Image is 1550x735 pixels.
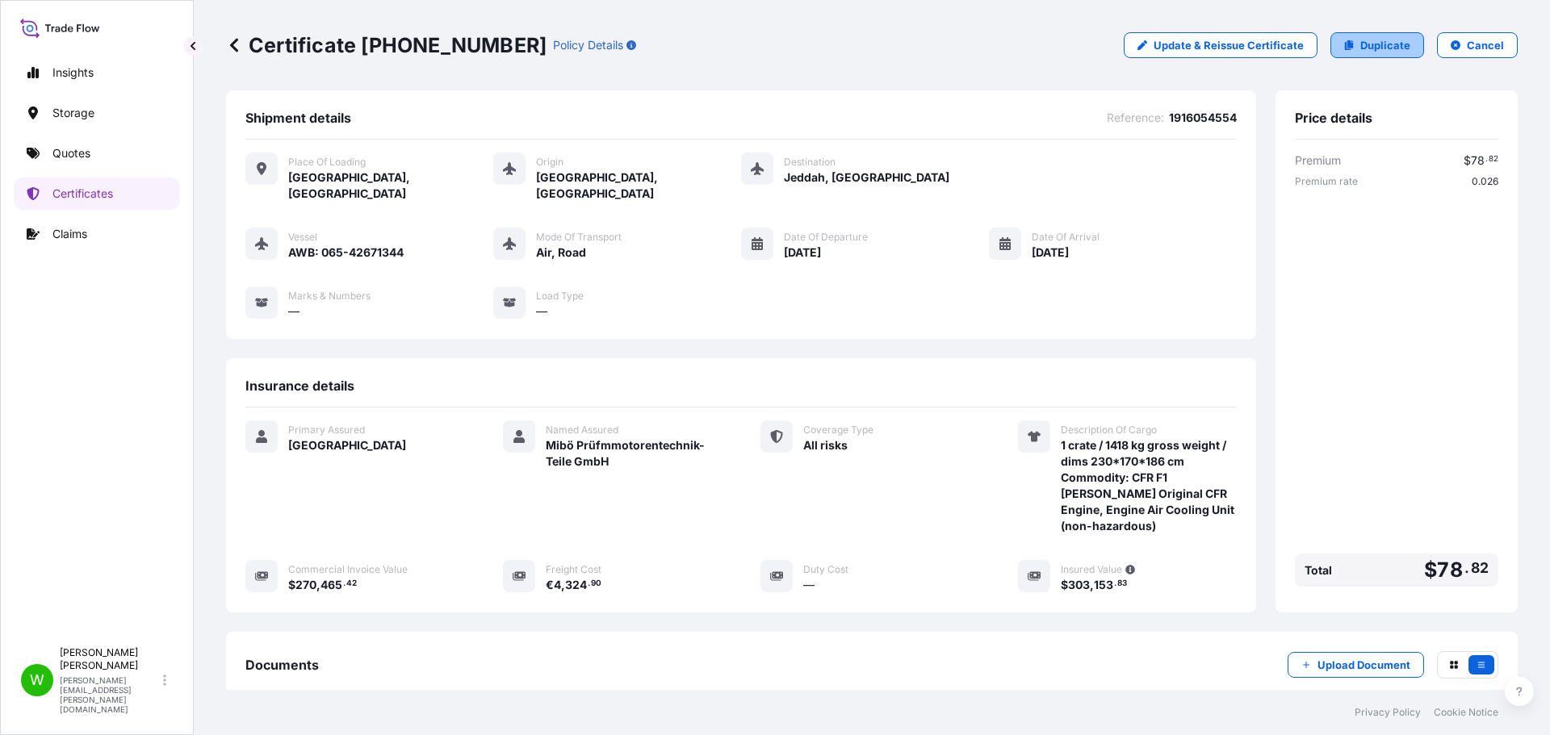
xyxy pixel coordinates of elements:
span: Origin [536,156,563,169]
span: [GEOGRAPHIC_DATA] [288,437,406,453]
span: 90 [591,581,601,587]
p: Update & Reissue Certificate [1154,37,1304,53]
button: Cancel [1437,32,1518,58]
p: Storage [52,105,94,121]
span: Jeddah, [GEOGRAPHIC_DATA] [784,169,949,186]
span: [GEOGRAPHIC_DATA], [GEOGRAPHIC_DATA] [536,169,741,202]
span: . [343,581,346,587]
span: 270 [295,579,316,591]
a: Claims [14,218,180,250]
span: — [536,303,547,319]
span: Total [1305,562,1332,578]
span: Insured Value [1061,563,1122,576]
span: , [1090,579,1094,591]
span: Commercial Invoice Value [288,563,408,576]
span: . [1485,157,1488,162]
span: Load Type [536,290,584,303]
span: Duty Cost [803,563,848,576]
span: Coverage Type [803,424,873,436]
span: , [561,579,565,591]
span: . [1464,563,1469,573]
p: Policy Details [553,37,623,53]
p: Certificate [PHONE_NUMBER] [226,32,547,58]
span: Reference : [1107,110,1164,126]
span: 82 [1489,157,1498,162]
p: Duplicate [1360,37,1410,53]
span: 78 [1471,155,1485,166]
span: 4 [554,579,561,591]
span: Mibö Prüfmmotorentechnik-Teile GmbH [546,437,722,470]
span: Freight Cost [546,563,601,576]
span: 1916054554 [1169,110,1237,126]
span: [GEOGRAPHIC_DATA], [GEOGRAPHIC_DATA] [288,169,493,202]
span: . [1114,581,1116,587]
span: AWB: 065-42671344 [288,244,404,261]
span: W [30,672,44,688]
a: Certificates [14,177,180,210]
span: Destination [784,156,836,169]
span: All risks [803,437,848,453]
button: Upload Document [1288,652,1424,678]
span: [DATE] [1032,244,1069,261]
a: Duplicate [1330,32,1424,58]
span: Place of Loading [288,156,366,169]
span: , [316,579,320,591]
p: [PERSON_NAME] [PERSON_NAME] [60,646,160,672]
a: Cookie Notice [1434,706,1498,719]
span: Marks & Numbers [288,290,371,303]
span: Named Assured [546,424,618,436]
span: 153 [1094,579,1113,591]
p: Upload Document [1317,657,1410,673]
span: € [546,579,554,591]
span: 1 crate / 1418 kg gross weight / dims 230*170*186 cm Commodity: CFR F1 [PERSON_NAME] Original CFR... [1061,437,1237,534]
span: Date of Departure [784,231,868,244]
a: Storage [14,97,180,129]
span: — [803,577,815,593]
span: Date of Arrival [1032,231,1100,244]
span: Documents [245,657,319,673]
span: Mode of Transport [536,231,622,244]
span: 82 [1471,563,1489,573]
p: Quotes [52,145,90,161]
span: Price details [1295,110,1372,126]
span: . [588,581,590,587]
span: 465 [320,579,342,591]
span: — [288,303,300,319]
span: 303 [1068,579,1090,591]
p: [PERSON_NAME][EMAIL_ADDRESS][PERSON_NAME][DOMAIN_NAME] [60,675,160,714]
span: 78 [1437,560,1462,580]
p: Cancel [1467,37,1504,53]
span: 83 [1117,581,1127,587]
p: Claims [52,226,87,242]
span: $ [288,579,295,591]
span: $ [1061,579,1068,591]
span: 42 [346,581,357,587]
a: Insights [14,56,180,89]
span: Insurance details [245,378,354,394]
span: [DATE] [784,244,821,261]
span: Vessel [288,231,317,244]
span: 0.026 [1472,175,1498,188]
span: $ [1464,155,1471,166]
p: Certificates [52,186,113,202]
span: Premium [1295,152,1341,169]
span: 324 [565,579,587,591]
span: Premium rate [1295,175,1358,188]
a: Privacy Policy [1355,706,1421,719]
a: Quotes [14,137,180,169]
span: $ [1424,560,1437,580]
a: Update & Reissue Certificate [1124,32,1317,58]
span: Description Of Cargo [1061,424,1157,436]
p: Insights [52,65,94,81]
span: Air, Road [536,244,586,261]
span: Primary Assured [288,424,365,436]
span: Shipment details [245,110,351,126]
